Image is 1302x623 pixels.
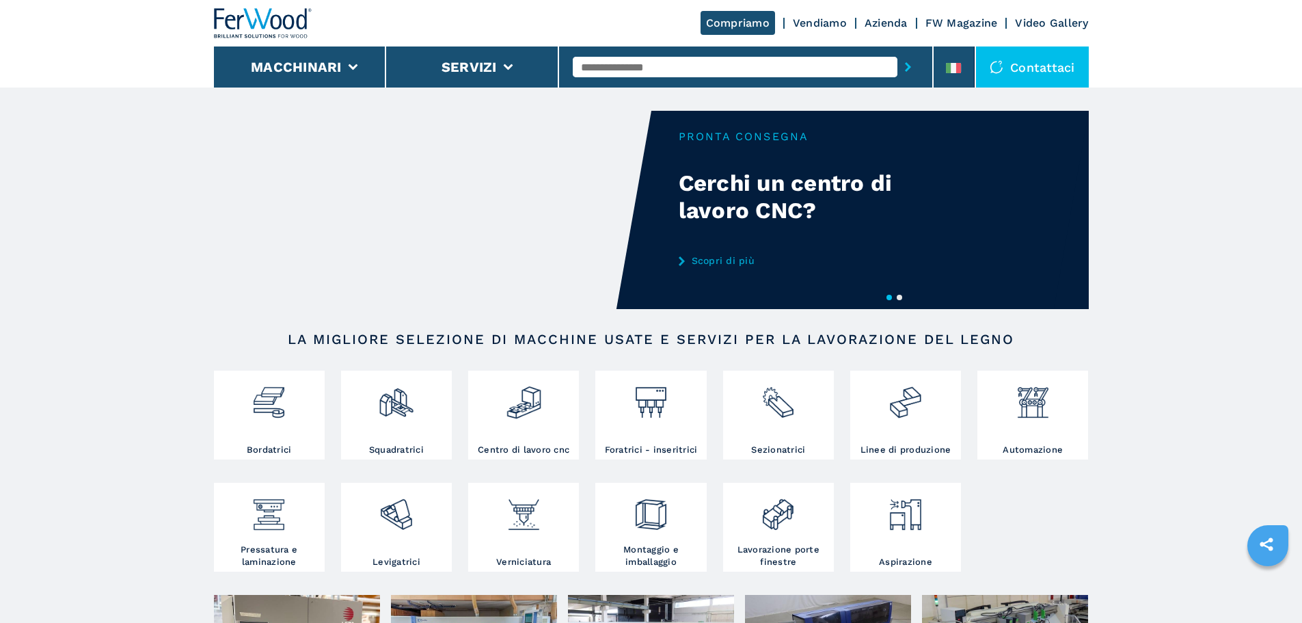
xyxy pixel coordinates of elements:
[897,295,902,300] button: 2
[251,374,287,421] img: bordatrici_1.png
[723,371,834,460] a: Sezionatrici
[760,486,796,533] img: lavorazione_porte_finestre_2.png
[506,486,542,533] img: verniciatura_1.png
[850,371,961,460] a: Linee di produzione
[258,331,1045,347] h2: LA MIGLIORE SELEZIONE DI MACCHINE USATE E SERVIZI PER LA LAVORAZIONE DEL LEGNO
[378,486,414,533] img: levigatrici_2.png
[468,371,579,460] a: Centro di lavoro cnc
[595,371,706,460] a: Foratrici - inseritrici
[886,295,892,300] button: 1
[1015,16,1088,29] a: Video Gallery
[701,11,775,35] a: Compriamo
[679,255,947,266] a: Scopri di più
[341,371,452,460] a: Squadratrici
[506,374,542,421] img: centro_di_lavoro_cnc_2.png
[378,374,414,421] img: squadratrici_2.png
[214,8,312,38] img: Ferwood
[214,371,325,460] a: Bordatrici
[723,483,834,572] a: Lavorazione porte finestre
[496,556,551,568] h3: Verniciatura
[879,556,932,568] h3: Aspirazione
[887,374,923,421] img: linee_di_produzione_2.png
[727,544,830,568] h3: Lavorazione porte finestre
[214,483,325,572] a: Pressatura e laminazione
[977,371,1088,460] a: Automazione
[897,51,919,83] button: submit-button
[1015,374,1051,421] img: automazione.png
[1003,444,1063,456] h3: Automazione
[865,16,908,29] a: Azienda
[341,483,452,572] a: Levigatrici
[478,444,569,456] h3: Centro di lavoro cnc
[633,374,669,421] img: foratrici_inseritrici_2.png
[214,111,651,309] video: Your browser does not support the video tag.
[605,444,698,456] h3: Foratrici - inseritrici
[793,16,847,29] a: Vendiamo
[887,486,923,533] img: aspirazione_1.png
[247,444,292,456] h3: Bordatrici
[633,486,669,533] img: montaggio_imballaggio_2.png
[372,556,420,568] h3: Levigatrici
[850,483,961,572] a: Aspirazione
[251,486,287,533] img: pressa-strettoia.png
[468,483,579,572] a: Verniciatura
[976,47,1089,88] div: Contattaci
[369,444,424,456] h3: Squadratrici
[599,544,703,568] h3: Montaggio e imballaggio
[217,544,321,568] h3: Pressatura e laminazione
[860,444,951,456] h3: Linee di produzione
[751,444,805,456] h3: Sezionatrici
[251,59,342,75] button: Macchinari
[1249,527,1284,561] a: sharethis
[760,374,796,421] img: sezionatrici_2.png
[990,60,1003,74] img: Contattaci
[442,59,497,75] button: Servizi
[925,16,998,29] a: FW Magazine
[595,483,706,572] a: Montaggio e imballaggio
